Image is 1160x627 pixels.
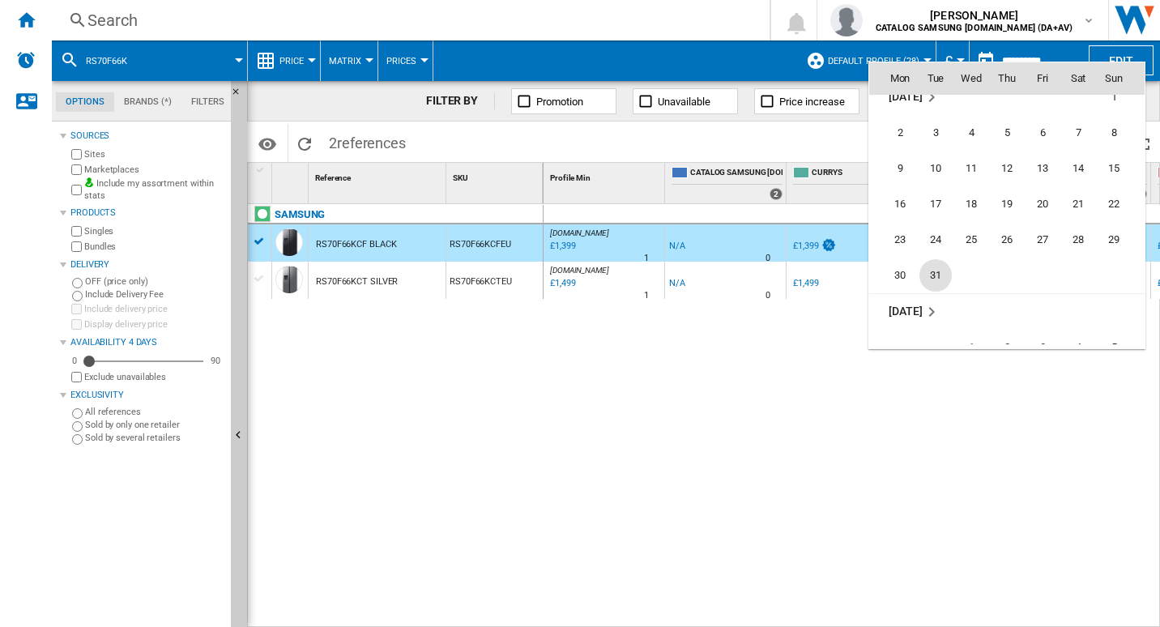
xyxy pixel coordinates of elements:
[869,79,1145,115] tr: Week 1
[1098,152,1130,185] span: 15
[869,62,1145,348] md-calendar: Calendar
[1025,222,1060,258] td: Friday December 27 2024
[1060,62,1096,95] th: Sat
[1026,331,1059,364] span: 3
[955,152,987,185] span: 11
[869,186,1145,222] tr: Week 4
[1096,186,1145,222] td: Sunday December 22 2024
[918,258,953,294] td: Tuesday December 31 2024
[918,151,953,186] td: Tuesday December 10 2024
[1060,330,1096,365] td: Saturday January 4 2025
[1025,115,1060,151] td: Friday December 6 2024
[955,188,987,220] span: 18
[955,117,987,149] span: 4
[989,151,1025,186] td: Thursday December 12 2024
[1096,62,1145,95] th: Sun
[869,258,918,294] td: Monday December 30 2024
[1060,115,1096,151] td: Saturday December 7 2024
[884,188,916,220] span: 16
[953,62,989,95] th: Wed
[869,258,1145,294] tr: Week 6
[1026,188,1059,220] span: 20
[1062,188,1094,220] span: 21
[1096,151,1145,186] td: Sunday December 15 2024
[991,224,1023,256] span: 26
[1098,331,1130,364] span: 5
[869,62,918,95] th: Mon
[1098,117,1130,149] span: 8
[1096,330,1145,365] td: Sunday January 5 2025
[989,186,1025,222] td: Thursday December 19 2024
[918,62,953,95] th: Tue
[989,330,1025,365] td: Thursday January 2 2025
[869,293,1145,330] tr: Week undefined
[869,222,1145,258] tr: Week 5
[1025,151,1060,186] td: Friday December 13 2024
[1025,62,1060,95] th: Fri
[989,62,1025,95] th: Thu
[1026,224,1059,256] span: 27
[1098,224,1130,256] span: 29
[918,115,953,151] td: Tuesday December 3 2024
[991,188,1023,220] span: 19
[953,330,989,365] td: Wednesday January 1 2025
[884,259,916,292] span: 30
[1062,331,1094,364] span: 4
[1025,330,1060,365] td: Friday January 3 2025
[884,117,916,149] span: 2
[869,79,989,115] td: December 2024
[1098,188,1130,220] span: 22
[1062,224,1094,256] span: 28
[889,90,922,103] span: [DATE]
[869,330,1145,365] tr: Week 1
[1060,151,1096,186] td: Saturday December 14 2024
[869,293,1145,330] td: January 2025
[1060,222,1096,258] td: Saturday December 28 2024
[884,224,916,256] span: 23
[869,115,1145,151] tr: Week 2
[869,115,918,151] td: Monday December 2 2024
[953,115,989,151] td: Wednesday December 4 2024
[889,305,922,318] span: [DATE]
[1098,81,1130,113] span: 1
[919,117,952,149] span: 3
[991,331,1023,364] span: 2
[955,224,987,256] span: 25
[1026,152,1059,185] span: 13
[1060,186,1096,222] td: Saturday December 21 2024
[1096,79,1145,115] td: Sunday December 1 2024
[991,117,1023,149] span: 5
[1062,117,1094,149] span: 7
[869,222,918,258] td: Monday December 23 2024
[989,115,1025,151] td: Thursday December 5 2024
[918,186,953,222] td: Tuesday December 17 2024
[919,224,952,256] span: 24
[918,222,953,258] td: Tuesday December 24 2024
[919,188,952,220] span: 17
[989,222,1025,258] td: Thursday December 26 2024
[953,186,989,222] td: Wednesday December 18 2024
[1025,186,1060,222] td: Friday December 20 2024
[1062,152,1094,185] span: 14
[1096,115,1145,151] td: Sunday December 8 2024
[953,222,989,258] td: Wednesday December 25 2024
[1026,117,1059,149] span: 6
[953,151,989,186] td: Wednesday December 11 2024
[869,151,1145,186] tr: Week 3
[919,259,952,292] span: 31
[869,186,918,222] td: Monday December 16 2024
[1096,222,1145,258] td: Sunday December 29 2024
[919,152,952,185] span: 10
[884,152,916,185] span: 9
[869,151,918,186] td: Monday December 9 2024
[991,152,1023,185] span: 12
[955,331,987,364] span: 1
